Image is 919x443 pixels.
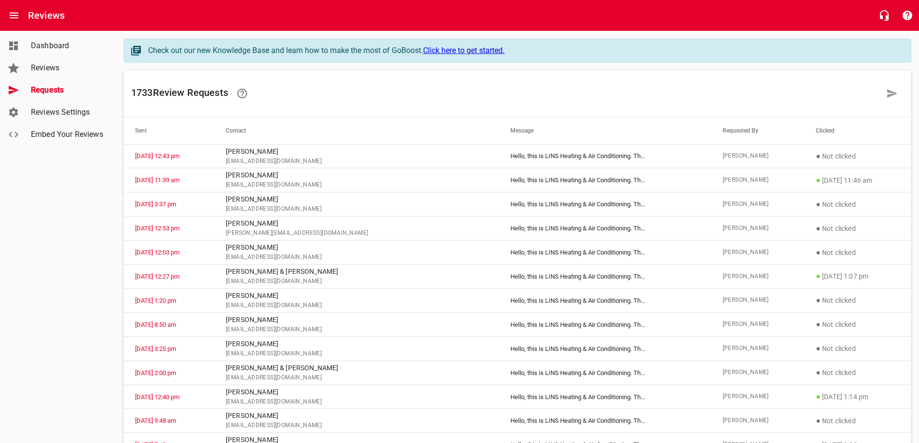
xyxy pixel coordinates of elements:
[723,248,793,257] span: [PERSON_NAME]
[226,228,487,238] span: [PERSON_NAME][EMAIL_ADDRESS][DOMAIN_NAME]
[226,397,487,407] span: [EMAIL_ADDRESS][DOMAIN_NAME]
[499,265,711,289] td: Hello, this is LINS Heating & Air Conditioning. Th ...
[816,224,821,233] span: ●
[31,62,104,74] span: Reviews
[816,416,821,425] span: ●
[873,4,896,27] button: Live Chat
[816,320,821,329] span: ●
[226,170,487,180] p: [PERSON_NAME]
[499,117,711,144] th: Message
[226,194,487,204] p: [PERSON_NAME]
[816,368,821,377] span: ●
[135,152,179,160] a: [DATE] 12:43 pm
[816,151,821,161] span: ●
[816,270,900,282] p: [DATE] 1:07 pm
[226,253,487,262] span: [EMAIL_ADDRESS][DOMAIN_NAME]
[816,248,821,257] span: ●
[226,349,487,359] span: [EMAIL_ADDRESS][DOMAIN_NAME]
[135,393,179,401] a: [DATE] 12:40 pm
[226,325,487,335] span: [EMAIL_ADDRESS][DOMAIN_NAME]
[135,249,179,256] a: [DATE] 12:03 pm
[135,176,179,184] a: [DATE] 11:39 am
[226,339,487,349] p: [PERSON_NAME]
[226,301,487,310] span: [EMAIL_ADDRESS][DOMAIN_NAME]
[231,82,254,105] a: Learn how requesting reviews can improve your online presence
[816,295,900,306] p: Not clicked
[123,117,214,144] th: Sent
[816,295,821,305] span: ●
[226,373,487,383] span: [EMAIL_ADDRESS][DOMAIN_NAME]
[499,336,711,361] td: Hello, this is LINS Heating & Air Conditioning. Th ...
[135,201,176,208] a: [DATE] 3:37 pm
[816,392,821,401] span: ●
[135,417,176,424] a: [DATE] 9:48 am
[499,168,711,192] td: Hello, this is LINS Heating & Air Conditioning. Th ...
[723,368,793,377] span: [PERSON_NAME]
[816,223,900,234] p: Not clicked
[226,315,487,325] p: [PERSON_NAME]
[711,117,805,144] th: Requested By
[135,345,176,352] a: [DATE] 3:25 pm
[226,291,487,301] p: [PERSON_NAME]
[226,157,487,166] span: [EMAIL_ADDRESS][DOMAIN_NAME]
[226,218,487,228] p: [PERSON_NAME]
[816,199,900,210] p: Not clicked
[499,312,711,336] td: Hello, this is LINS Heating & Air Conditioning. Th ...
[226,277,487,286] span: [EMAIL_ADDRESS][DOMAIN_NAME]
[499,361,711,385] td: Hello, this is LINS Heating & Air Conditioning. Th ...
[226,387,487,397] p: [PERSON_NAME]
[804,117,911,144] th: Clicked
[226,242,487,253] p: [PERSON_NAME]
[723,320,793,329] span: [PERSON_NAME]
[723,224,793,233] span: [PERSON_NAME]
[135,273,179,280] a: [DATE] 12:27 pm
[135,369,176,376] a: [DATE] 2:00 pm
[723,295,793,305] span: [PERSON_NAME]
[499,288,711,312] td: Hello, this is LINS Heating & Air Conditioning. Th ...
[723,200,793,209] span: [PERSON_NAME]
[816,319,900,330] p: Not clicked
[723,175,793,185] span: [PERSON_NAME]
[499,241,711,265] td: Hello, this is LINS Heating & Air Conditioning. Th ...
[31,40,104,52] span: Dashboard
[816,343,900,354] p: Not clicked
[226,411,487,421] p: [PERSON_NAME]
[816,367,900,378] p: Not clicked
[214,117,499,144] th: Contact
[28,8,65,23] h6: Reviews
[131,82,880,105] h6: 1733 Review Request s
[135,321,176,328] a: [DATE] 8:50 am
[816,391,900,403] p: [DATE] 1:14 pm
[896,4,919,27] button: Support Portal
[135,225,179,232] a: [DATE] 12:53 pm
[816,415,900,427] p: Not clicked
[499,192,711,216] td: Hello, this is LINS Heating & Air Conditioning. Th ...
[499,385,711,409] td: Hello, this is LINS Heating & Air Conditioning. Th ...
[880,82,904,105] a: Request a review
[723,344,793,353] span: [PERSON_NAME]
[499,409,711,433] td: Hello, this is LINS Heating & Air Conditioning. Th ...
[723,272,793,282] span: [PERSON_NAME]
[31,84,104,96] span: Requests
[816,150,900,162] p: Not clicked
[816,247,900,258] p: Not clicked
[226,267,487,277] p: [PERSON_NAME] & [PERSON_NAME]
[423,46,505,55] a: Click here to get started.
[816,200,821,209] span: ●
[226,180,487,190] span: [EMAIL_ADDRESS][DOMAIN_NAME]
[226,363,487,373] p: [PERSON_NAME] & [PERSON_NAME]
[135,297,176,304] a: [DATE] 1:20 pm
[816,175,900,186] p: [DATE] 11:46 am
[31,107,104,118] span: Reviews Settings
[723,151,793,161] span: [PERSON_NAME]
[226,204,487,214] span: [EMAIL_ADDRESS][DOMAIN_NAME]
[816,175,821,185] span: ●
[723,392,793,402] span: [PERSON_NAME]
[816,271,821,281] span: ●
[226,421,487,430] span: [EMAIL_ADDRESS][DOMAIN_NAME]
[226,147,487,157] p: [PERSON_NAME]
[499,144,711,168] td: Hello, this is LINS Heating & Air Conditioning. Th ...
[499,216,711,241] td: Hello, this is LINS Heating & Air Conditioning. Th ...
[148,45,901,56] div: Check out our new Knowledge Base and learn how to make the most of GoBoost.
[816,344,821,353] span: ●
